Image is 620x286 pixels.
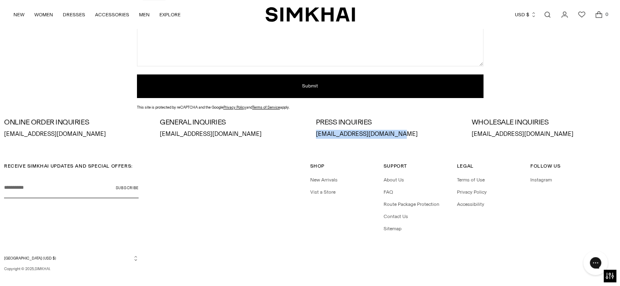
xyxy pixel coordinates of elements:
[116,178,139,198] button: Subscribe
[384,201,439,207] a: Route Package Protection
[579,248,612,278] iframe: Gorgias live chat messenger
[472,118,616,127] h3: WHOLESALE INQUIRIES
[316,130,460,139] p: [EMAIL_ADDRESS][DOMAIN_NAME]
[603,11,610,18] span: 0
[472,130,616,139] p: [EMAIL_ADDRESS][DOMAIN_NAME]
[95,6,129,24] a: ACCESSORIES
[160,130,304,139] p: [EMAIL_ADDRESS][DOMAIN_NAME]
[384,189,393,195] a: FAQ
[457,201,484,207] a: Accessibility
[384,177,404,183] a: About Us
[384,163,407,169] span: Support
[159,6,181,24] a: EXPLORE
[4,118,148,127] h3: ONLINE ORDER INQUIRIES
[223,105,246,109] a: Privacy Policy
[4,255,139,261] button: [GEOGRAPHIC_DATA] (USD $)
[310,189,335,195] a: Vist a Store
[457,163,474,169] span: Legal
[265,7,355,22] a: SIMKHAI
[4,266,139,272] p: Copyright © 2025, .
[556,7,573,23] a: Go to the account page
[4,130,148,139] p: [EMAIL_ADDRESS][DOMAIN_NAME]
[384,226,402,231] a: Sitemap
[310,163,324,169] span: Shop
[539,7,556,23] a: Open search modal
[252,105,280,109] a: Terms of Service
[35,266,50,271] a: SIMKHAI
[139,6,150,24] a: MEN
[515,6,536,24] button: USD $
[457,189,487,195] a: Privacy Policy
[13,6,24,24] a: NEW
[310,177,338,183] a: New Arrivals
[160,118,304,127] h3: GENERAL INQUIRIES
[457,177,485,183] a: Terms of Use
[530,163,560,169] span: Follow Us
[63,6,85,24] a: DRESSES
[4,163,133,169] span: RECEIVE SIMKHAI UPDATES AND SPECIAL OFFERS:
[574,7,590,23] a: Wishlist
[316,118,460,127] h3: PRESS INQUIRIES
[34,6,53,24] a: WOMEN
[137,105,483,110] div: This site is protected by reCAPTCHA and the Google and apply.
[591,7,607,23] a: Open cart modal
[384,214,408,219] a: Contact Us
[137,74,483,98] button: Submit
[530,177,552,183] a: Instagram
